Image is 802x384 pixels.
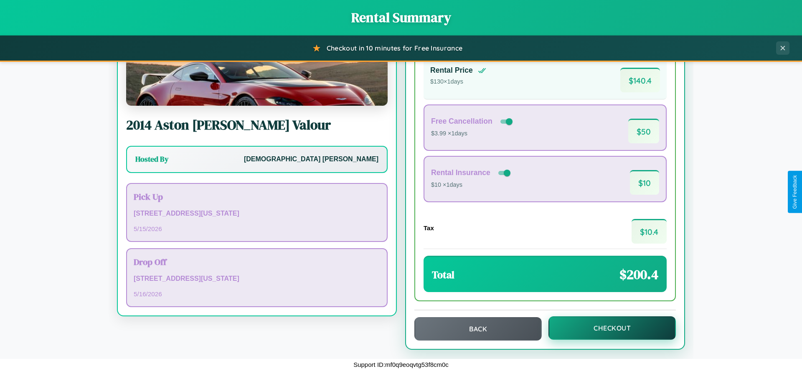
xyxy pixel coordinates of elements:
[792,175,798,209] div: Give Feedback
[431,168,490,177] h4: Rental Insurance
[628,119,659,143] span: $ 50
[632,219,667,244] span: $ 10.4
[431,117,492,126] h4: Free Cancellation
[134,191,380,203] h3: Pick Up
[619,265,658,284] span: $ 200.4
[432,268,454,282] h3: Total
[630,170,659,195] span: $ 10
[134,288,380,300] p: 5 / 16 / 2026
[134,223,380,234] p: 5 / 15 / 2026
[353,359,449,370] p: Support ID: mf0q9eoqvtg53f8cm0c
[126,22,388,106] img: Aston Martin Valour
[134,208,380,220] p: [STREET_ADDRESS][US_STATE]
[431,128,514,139] p: $3.99 × 1 days
[414,317,542,341] button: Back
[244,153,378,165] p: [DEMOGRAPHIC_DATA] [PERSON_NAME]
[134,273,380,285] p: [STREET_ADDRESS][US_STATE]
[327,44,462,52] span: Checkout in 10 minutes for Free Insurance
[135,154,168,164] h3: Hosted By
[548,316,676,340] button: Checkout
[430,66,473,75] h4: Rental Price
[424,224,434,231] h4: Tax
[8,8,794,27] h1: Rental Summary
[430,76,486,87] p: $ 130 × 1 days
[620,68,660,92] span: $ 140.4
[431,180,512,191] p: $10 × 1 days
[134,256,380,268] h3: Drop Off
[126,116,388,134] h2: 2014 Aston [PERSON_NAME] Valour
